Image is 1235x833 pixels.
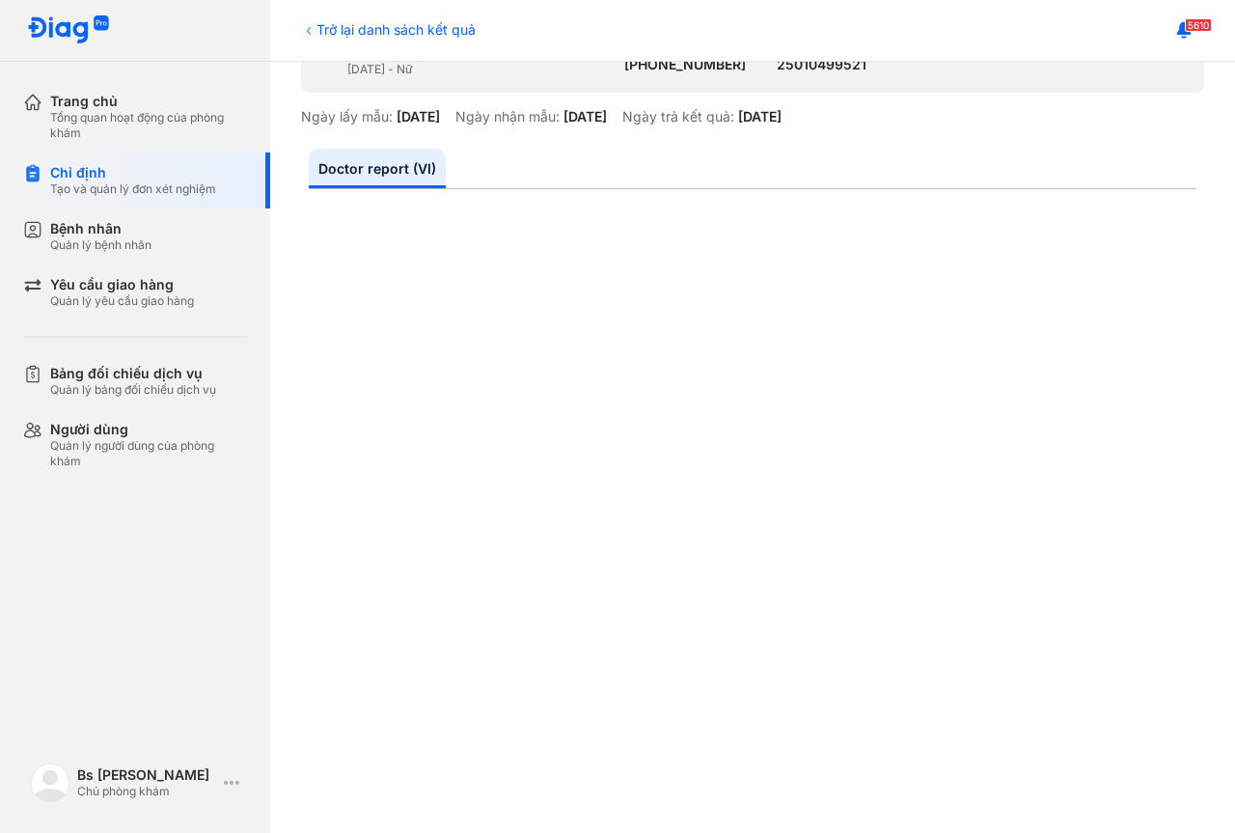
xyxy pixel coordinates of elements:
[624,56,746,73] div: [PHONE_NUMBER]
[50,181,216,197] div: Tạo và quản lý đơn xét nghiệm
[77,784,216,799] div: Chủ phòng khám
[309,149,446,188] a: Doctor report (VI)
[1185,18,1212,32] span: 5610
[50,110,247,141] div: Tổng quan hoạt động của phòng khám
[50,438,247,469] div: Quản lý người dùng của phòng khám
[50,365,216,382] div: Bảng đối chiếu dịch vụ
[50,237,151,253] div: Quản lý bệnh nhân
[777,56,866,73] div: 25010499521
[77,766,216,784] div: Bs [PERSON_NAME]
[50,164,216,181] div: Chỉ định
[622,108,734,125] div: Ngày trả kết quả:
[27,15,110,45] img: logo
[50,382,216,398] div: Quản lý bảng đối chiếu dịch vụ
[563,108,607,125] div: [DATE]
[50,421,247,438] div: Người dùng
[31,764,69,802] img: logo
[455,108,560,125] div: Ngày nhận mẫu:
[50,276,194,293] div: Yêu cầu giao hàng
[50,293,194,309] div: Quản lý yêu cầu giao hàng
[50,220,151,237] div: Bệnh nhân
[301,108,393,125] div: Ngày lấy mẫu:
[301,19,476,40] div: Trở lại danh sách kết quả
[50,93,247,110] div: Trang chủ
[347,62,609,77] div: [DATE] - Nữ
[738,108,782,125] div: [DATE]
[397,108,440,125] div: [DATE]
